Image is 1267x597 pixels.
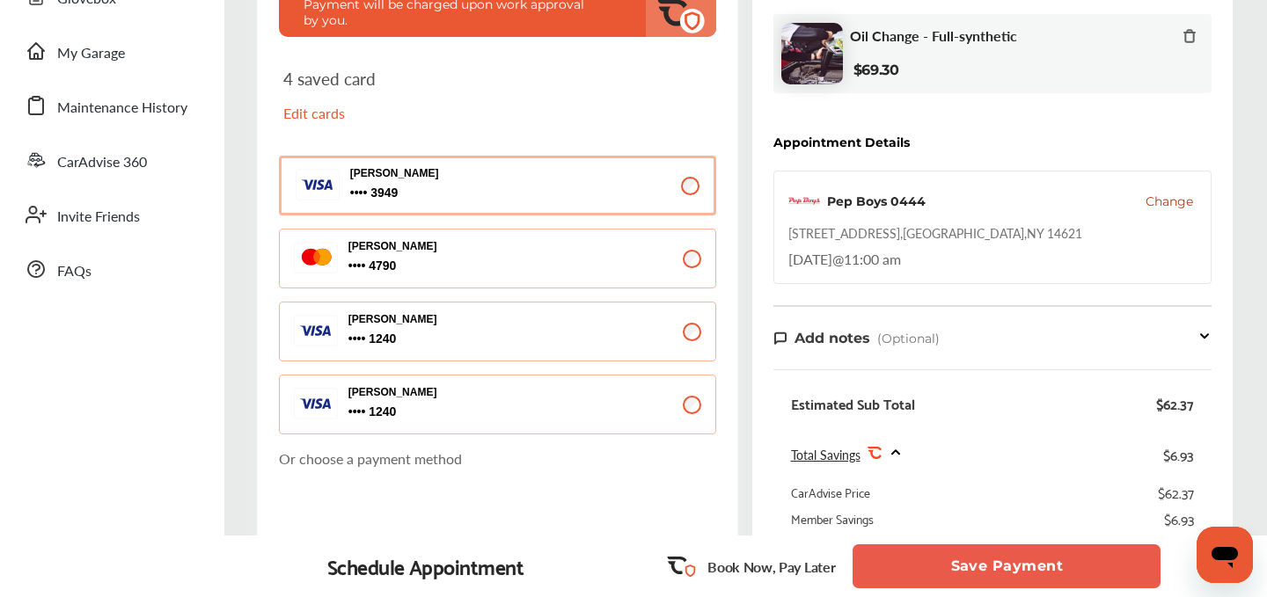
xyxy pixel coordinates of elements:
span: Add notes [795,330,870,346]
span: FAQs [57,260,92,283]
button: Change [1146,193,1193,210]
button: [PERSON_NAME] 4790 4790 [279,229,716,288]
div: $6.93 [1163,442,1194,466]
b: $69.30 [853,62,899,78]
div: Estimated Sub Total [791,395,915,412]
button: [PERSON_NAME] 3949 3949 [279,156,716,215]
div: $62.37 [1158,484,1194,501]
button: Save Payment [853,544,1161,588]
button: [PERSON_NAME] 1240 1240 [279,302,716,361]
span: 3949 [350,185,526,201]
span: @ [832,249,844,269]
a: Maintenance History [16,83,207,128]
p: [PERSON_NAME] [348,386,524,398]
img: logo-pepboys.png [788,186,820,217]
div: CarAdvise Price [791,484,870,501]
img: oil-change-thumb.jpg [781,23,843,84]
span: CarAdvise 360 [57,151,147,174]
span: 11:00 am [844,249,901,269]
p: [PERSON_NAME] [348,240,524,252]
span: 4790 [348,258,524,274]
div: 4 saved card [283,69,489,137]
div: Pep Boys 0444 [827,193,926,210]
p: [PERSON_NAME] [348,313,524,325]
div: Schedule Appointment [327,554,524,579]
p: 4790 [348,258,366,274]
button: [PERSON_NAME] 1240 1240 [279,375,716,434]
div: Appointment Details [773,135,910,149]
div: $62.37 [1156,395,1194,412]
p: Book Now, Pay Later [707,557,835,577]
span: My Garage [57,42,125,65]
span: Oil Change - Full-synthetic [850,27,1017,44]
span: 1240 [348,331,524,347]
span: Maintenance History [57,97,187,120]
img: note-icon.db9493fa.svg [773,331,787,346]
span: Invite Friends [57,206,140,229]
iframe: Button to launch messaging window [1197,527,1253,583]
p: Edit cards [283,103,489,123]
span: Total Savings [791,446,861,463]
p: 1240 [348,331,366,347]
p: 3949 [350,185,368,201]
p: Or choose a payment method [279,448,716,469]
div: [STREET_ADDRESS] , [GEOGRAPHIC_DATA] , NY 14621 [788,224,1082,242]
a: Invite Friends [16,192,207,237]
a: My Garage [16,28,207,74]
iframe: PayPal [279,486,716,587]
a: FAQs [16,246,207,292]
div: $6.93 [1164,510,1194,528]
a: CarAdvise 360 [16,137,207,183]
p: 1240 [348,404,366,420]
span: 1240 [348,404,524,420]
div: Member Savings [791,510,874,528]
p: [PERSON_NAME] [350,167,526,179]
span: [DATE] [788,249,832,269]
span: (Optional) [877,331,940,346]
